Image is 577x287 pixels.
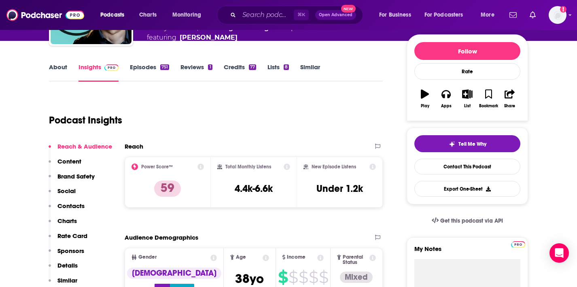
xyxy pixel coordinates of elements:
a: Pro website [511,240,525,248]
button: Follow [414,42,520,60]
span: $ [319,271,328,284]
button: open menu [475,9,505,21]
img: Podchaser - Follow, Share and Rate Podcasts [6,7,84,23]
span: Gender [138,255,157,260]
div: 77 [249,64,256,70]
button: Share [499,84,520,113]
button: Social [49,187,76,202]
button: Rate Card [49,232,87,247]
button: Charts [49,217,77,232]
a: About [49,63,67,82]
h3: Under 1.2k [316,183,363,195]
button: Details [49,261,78,276]
div: 1 [208,64,212,70]
label: My Notes [414,245,520,259]
div: Apps [441,104,452,108]
a: Credits77 [224,63,256,82]
button: open menu [167,9,212,21]
span: Age [236,255,246,260]
h2: Total Monthly Listens [225,164,271,170]
span: For Business [379,9,411,21]
span: Podcasts [100,9,124,21]
a: InsightsPodchaser Pro [78,63,119,82]
a: Get this podcast via API [425,211,509,231]
img: Podchaser Pro [511,241,525,248]
p: Social [57,187,76,195]
h2: New Episode Listens [312,164,356,170]
span: Monitoring [172,9,201,21]
div: Play [421,104,429,108]
h2: Power Score™ [141,164,173,170]
div: Search podcasts, credits, & more... [225,6,371,24]
span: featuring [147,33,317,43]
div: 8 [284,64,289,70]
a: Episodes751 [130,63,169,82]
p: Content [57,157,81,165]
span: Logged in as amandalamPR [549,6,566,24]
button: tell me why sparkleTell Me Why [414,135,520,152]
input: Search podcasts, credits, & more... [239,9,294,21]
button: Brand Safety [49,172,95,187]
h3: 4.4k-6.6k [235,183,273,195]
a: Greg Kihlström [180,33,238,43]
h2: Audience Demographics [125,234,198,241]
img: User Profile [549,6,566,24]
span: Open Advanced [319,13,352,17]
div: 751 [160,64,169,70]
p: Charts [57,217,77,225]
button: open menu [373,9,421,21]
button: open menu [419,9,475,21]
button: Apps [435,84,456,113]
p: Similar [57,276,77,284]
p: Rate Card [57,232,87,240]
button: Bookmark [478,84,499,113]
span: $ [309,271,318,284]
div: Rate [414,63,520,80]
button: Play [414,84,435,113]
a: Reviews1 [180,63,212,82]
a: Show notifications dropdown [526,8,539,22]
button: Contacts [49,202,85,217]
a: Lists8 [267,63,289,82]
span: Charts [139,9,157,21]
a: Contact This Podcast [414,159,520,174]
button: Export One-Sheet [414,181,520,197]
a: Show notifications dropdown [506,8,520,22]
span: $ [299,271,308,284]
span: Get this podcast via API [440,217,503,224]
button: Sponsors [49,247,84,262]
span: $ [288,271,298,284]
p: 59 [154,181,181,197]
a: Charts [134,9,161,21]
div: Mixed [340,272,373,283]
h1: Podcast Insights [49,114,122,126]
button: Show profile menu [549,6,566,24]
p: Details [57,261,78,269]
a: Similar [300,63,320,82]
button: Reach & Audience [49,142,112,157]
div: List [464,104,471,108]
div: Share [504,104,515,108]
span: New [341,5,356,13]
span: For Podcasters [424,9,463,21]
div: [DEMOGRAPHIC_DATA] [127,268,221,279]
button: open menu [95,9,135,21]
p: Contacts [57,202,85,210]
span: ⌘ K [294,10,309,20]
span: More [481,9,494,21]
img: Podchaser Pro [104,64,119,71]
span: Parental Status [343,255,368,265]
h2: Reach [125,142,143,150]
span: 38 yo [235,271,264,287]
span: Income [287,255,305,260]
button: Open AdvancedNew [315,10,356,20]
span: Tell Me Why [458,141,486,147]
p: Brand Safety [57,172,95,180]
p: Reach & Audience [57,142,112,150]
span: $ [278,271,288,284]
div: A daily podcast [147,23,317,43]
svg: Add a profile image [560,6,566,13]
img: tell me why sparkle [449,141,455,147]
button: Content [49,157,81,172]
